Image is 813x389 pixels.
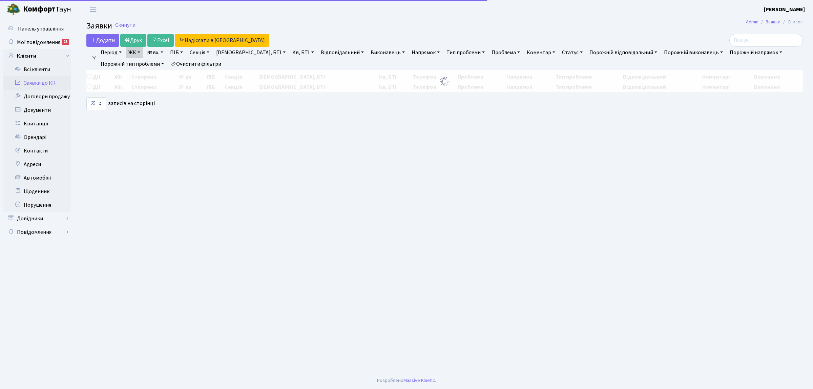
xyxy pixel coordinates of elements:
a: Порушення [3,198,71,212]
a: Напрямок [409,47,442,58]
a: Порожній тип проблеми [98,58,167,70]
a: Всі клієнти [3,63,71,76]
a: Порожній виконавець [661,47,726,58]
a: Відповідальний [318,47,367,58]
a: Виконавець [368,47,408,58]
a: Договори продажу [3,90,71,103]
a: ПІБ [167,47,186,58]
a: Секція [187,47,212,58]
a: Панель управління [3,22,71,36]
a: Клієнти [3,49,71,63]
a: Документи [3,103,71,117]
div: Розроблено . [377,377,436,384]
a: Автомобілі [3,171,71,185]
a: Admin [746,18,758,25]
a: Повідомлення [3,225,71,239]
a: Довідники [3,212,71,225]
a: Заявки до КК [3,76,71,90]
a: Проблема [489,47,523,58]
li: Список [780,18,803,26]
label: записів на сторінці [86,97,155,110]
a: Очистити фільтри [168,58,224,70]
a: [DEMOGRAPHIC_DATA], БТІ [213,47,288,58]
a: Додати [86,34,119,47]
a: Скинути [115,22,135,28]
a: № вх. [144,47,166,58]
span: Заявки [86,20,112,32]
img: logo.png [7,3,20,16]
select: записів на сторінці [86,97,106,110]
a: ЖК [126,47,143,58]
button: Переключити навігацію [85,4,102,15]
a: Massive Kinetic [403,377,435,384]
a: Коментар [524,47,558,58]
a: Щоденник [3,185,71,198]
a: Тип проблеми [444,47,487,58]
span: Панель управління [18,25,64,33]
span: Мої повідомлення [17,39,60,46]
a: Друк [120,34,146,47]
b: Комфорт [23,4,56,15]
input: Пошук... [729,34,803,47]
a: Надіслати в [GEOGRAPHIC_DATA] [175,34,269,47]
span: Додати [91,37,115,44]
a: Адреси [3,158,71,171]
img: Обробка... [439,76,450,87]
a: Порожній відповідальний [587,47,660,58]
a: Заявки [766,18,780,25]
a: Excel [147,34,174,47]
a: Статус [559,47,585,58]
a: [PERSON_NAME] [764,5,805,14]
div: 25 [62,39,69,45]
a: Квитанції [3,117,71,130]
a: Контакти [3,144,71,158]
a: Орендарі [3,130,71,144]
nav: breadcrumb [736,15,813,29]
a: Кв, БТІ [290,47,316,58]
a: Мої повідомлення25 [3,36,71,49]
span: Таун [23,4,71,15]
b: [PERSON_NAME] [764,6,805,13]
a: Період [98,47,124,58]
a: Порожній напрямок [727,47,785,58]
